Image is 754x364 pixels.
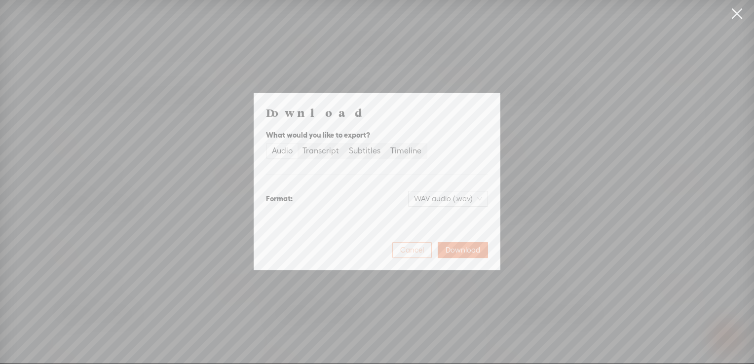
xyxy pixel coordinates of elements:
[390,144,421,158] div: Timeline
[266,143,427,159] div: segmented control
[414,191,482,206] span: WAV audio (.wav)
[400,245,424,255] span: Cancel
[272,144,293,158] div: Audio
[446,245,480,255] span: Download
[392,242,432,258] button: Cancel
[266,129,488,141] div: What would you like to export?
[349,144,380,158] div: Subtitles
[302,144,339,158] div: Transcript
[266,105,488,120] h4: Download
[266,193,293,205] div: Format:
[438,242,488,258] button: Download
